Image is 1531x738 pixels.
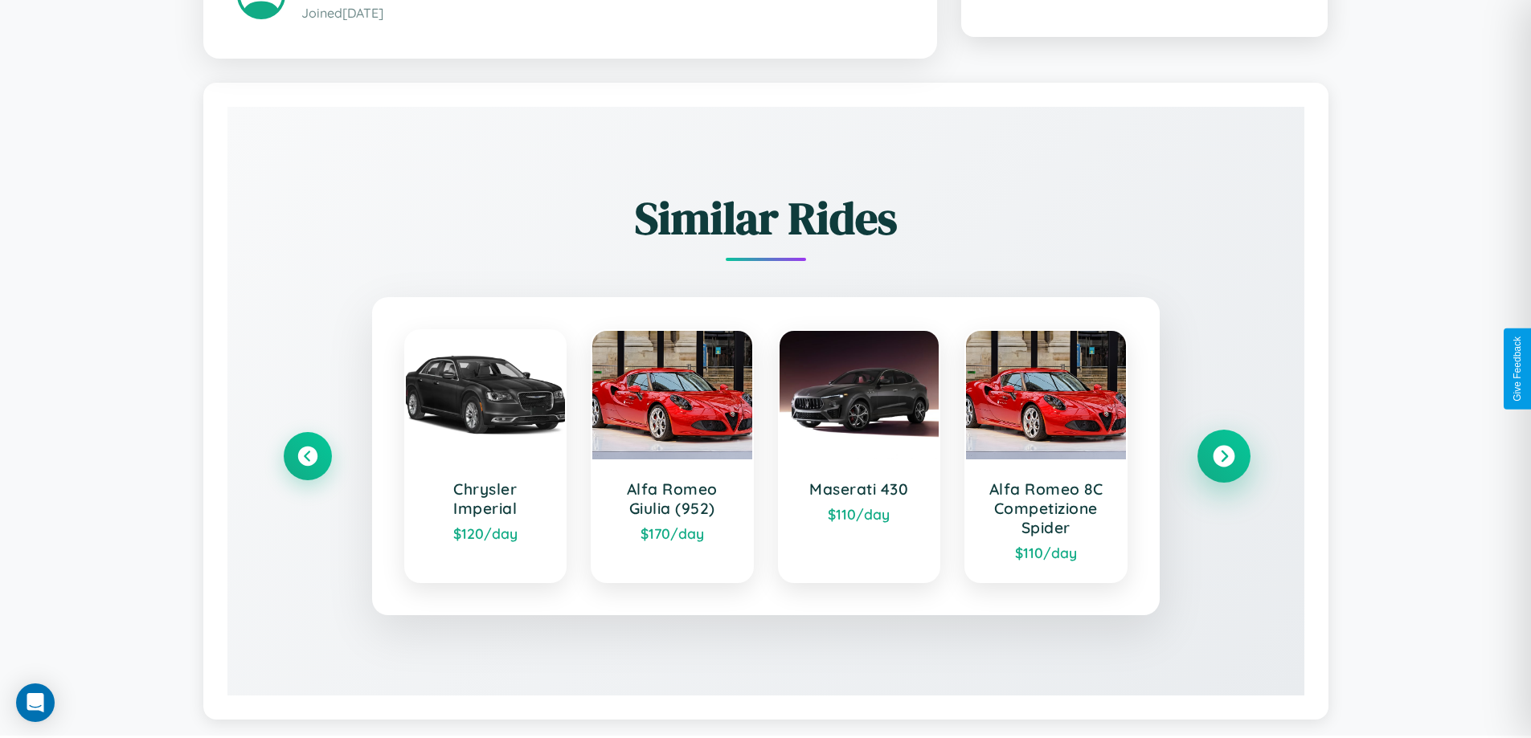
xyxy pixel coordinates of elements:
[284,187,1248,249] h2: Similar Rides
[778,329,941,583] a: Maserati 430$110/day
[796,479,923,499] h3: Maserati 430
[1512,336,1523,402] div: Give Feedback
[404,329,567,583] a: Chrysler Imperial$120/day
[16,683,55,722] div: Open Intercom Messenger
[982,544,1110,561] div: $ 110 /day
[796,505,923,523] div: $ 110 /day
[608,479,736,518] h3: Alfa Romeo Giulia (952)
[964,329,1128,583] a: Alfa Romeo 8C Competizione Spider$110/day
[982,479,1110,537] h3: Alfa Romeo 8C Competizione Spider
[608,524,736,542] div: $ 170 /day
[422,524,550,542] div: $ 120 /day
[301,2,903,25] p: Joined [DATE]
[422,479,550,518] h3: Chrysler Imperial
[591,329,754,583] a: Alfa Romeo Giulia (952)$170/day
